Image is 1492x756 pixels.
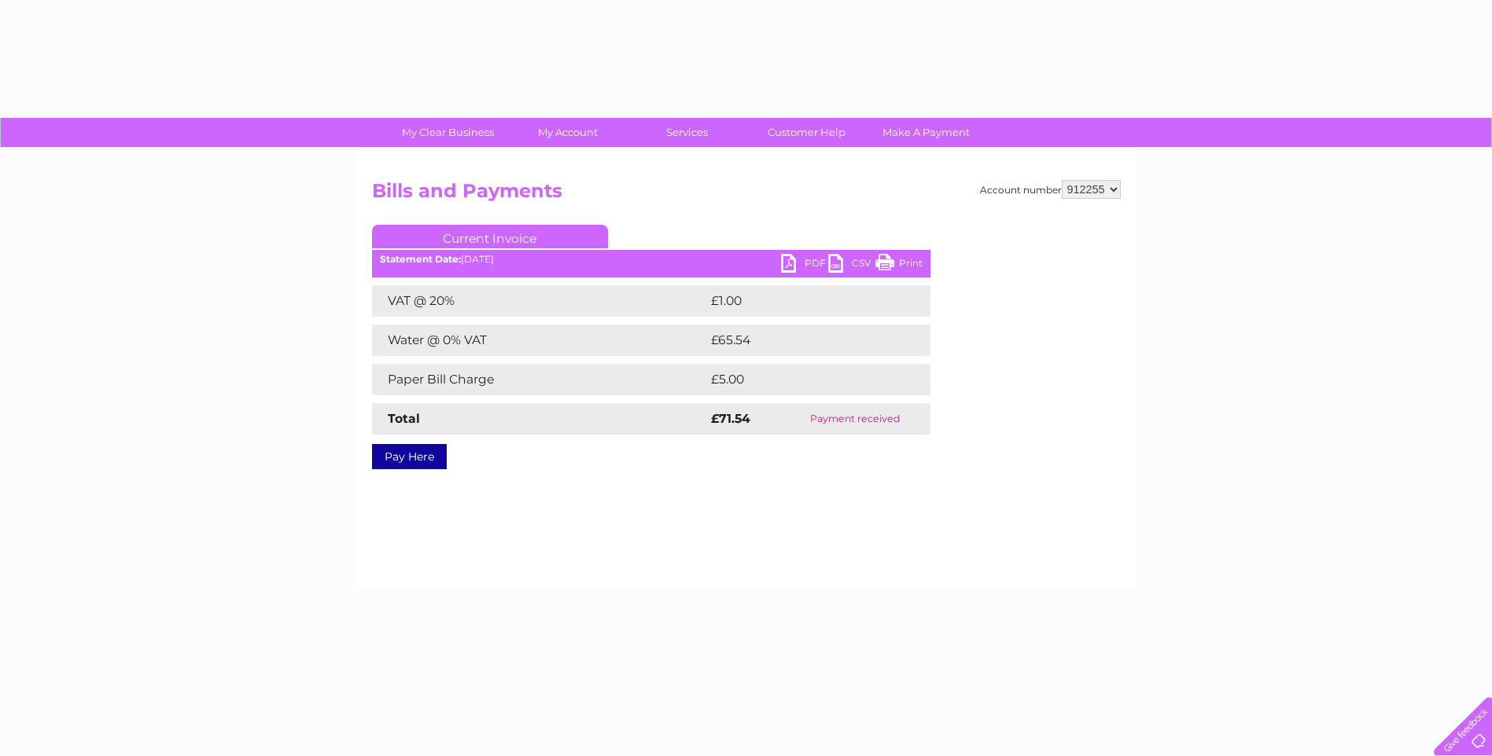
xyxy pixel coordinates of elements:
a: CSV [828,254,875,277]
td: Payment received [779,403,930,435]
a: Make A Payment [861,118,991,147]
a: My Account [503,118,632,147]
td: £1.00 [707,285,893,317]
a: Print [875,254,923,277]
div: [DATE] [372,254,930,265]
td: £5.00 [707,364,894,395]
a: Services [622,118,752,147]
b: Statement Date: [380,253,461,265]
td: VAT @ 20% [372,285,707,317]
td: £65.54 [707,325,898,356]
a: Pay Here [372,444,447,469]
td: Water @ 0% VAT [372,325,707,356]
strong: Total [388,411,420,426]
strong: £71.54 [711,411,750,426]
a: My Clear Business [383,118,513,147]
div: Account number [980,180,1121,199]
a: Customer Help [742,118,871,147]
a: Current Invoice [372,225,608,248]
a: PDF [781,254,828,277]
h2: Bills and Payments [372,180,1121,210]
td: Paper Bill Charge [372,364,707,395]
